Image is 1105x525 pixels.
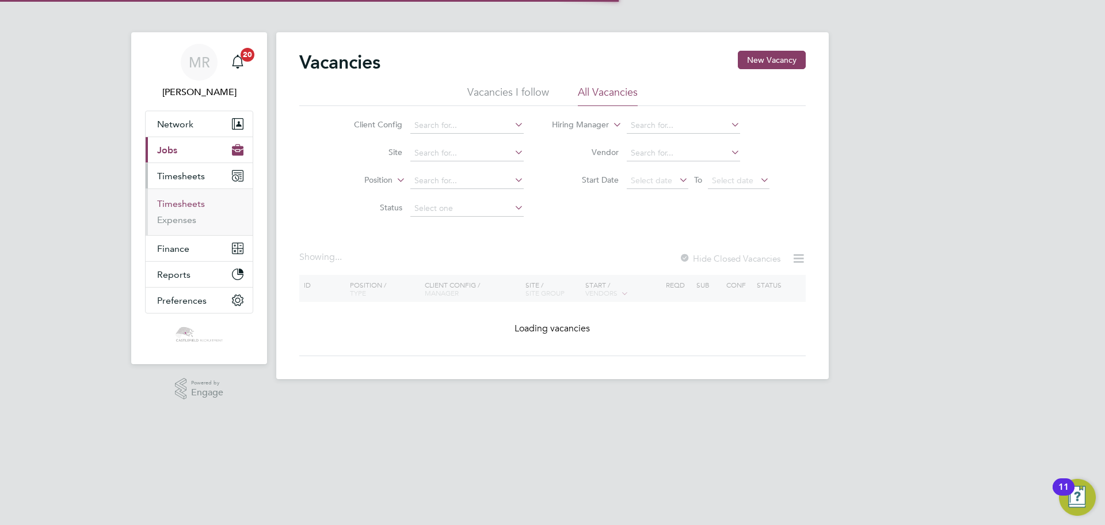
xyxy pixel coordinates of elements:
button: Jobs [146,137,253,163]
span: Select date [631,175,672,186]
a: 20 [226,44,249,81]
span: Select date [712,175,753,186]
button: Open Resource Center, 11 new notifications [1059,479,1096,516]
span: Preferences [157,295,207,306]
input: Search for... [410,118,524,134]
span: Powered by [191,378,223,388]
a: MR[PERSON_NAME] [145,44,253,99]
div: Showing [299,251,344,263]
span: Jobs [157,145,177,156]
button: Network [146,111,253,137]
input: Select one [410,201,524,217]
span: Engage [191,388,223,398]
div: Timesheets [146,188,253,235]
span: 20 [241,48,254,62]
button: Reports [146,262,253,287]
button: Preferences [146,288,253,313]
span: Mason Roberts [145,85,253,99]
span: To [691,172,706,187]
label: Status [336,202,402,213]
label: Client Config [336,119,402,130]
a: Expenses [157,214,196,225]
input: Search for... [410,173,524,189]
li: All Vacancies [578,85,638,106]
h2: Vacancies [299,51,380,74]
span: Network [157,119,193,130]
button: New Vacancy [738,51,806,69]
nav: Main navigation [131,32,267,364]
input: Search for... [627,118,740,134]
a: Powered byEngage [175,378,224,400]
label: Hide Closed Vacancies [679,253,780,264]
span: MR [189,55,210,70]
img: castlefieldrecruitment-logo-retina.png [174,325,223,343]
label: Vendor [552,147,619,157]
label: Position [326,175,393,186]
span: Finance [157,243,189,254]
li: Vacancies I follow [467,85,549,106]
span: ... [335,251,342,263]
a: Timesheets [157,198,205,209]
button: Timesheets [146,163,253,188]
label: Start Date [552,175,619,185]
span: Timesheets [157,171,205,182]
span: Reports [157,269,190,280]
label: Hiring Manager [543,119,609,131]
button: Finance [146,236,253,261]
input: Search for... [627,145,740,161]
label: Site [336,147,402,157]
input: Search for... [410,145,524,161]
div: 11 [1058,487,1069,502]
a: Go to home page [145,325,253,343]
